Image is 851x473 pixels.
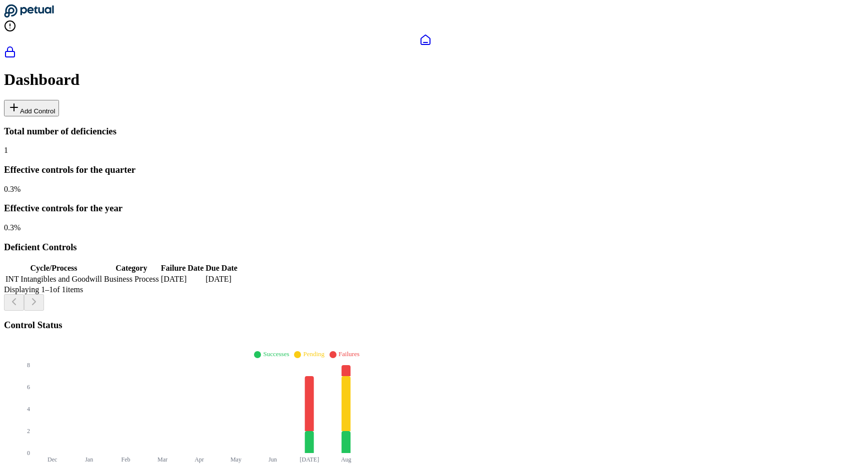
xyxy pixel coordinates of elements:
[194,456,204,463] tspan: Apr
[4,126,847,137] h3: Total number of deficiencies
[263,350,289,358] span: Successes
[47,456,57,463] tspan: Dec
[4,70,847,89] h1: Dashboard
[121,456,130,463] tspan: Feb
[4,185,20,193] span: 0.3 %
[4,285,83,294] span: Displaying 1– 1 of 1 items
[27,384,30,391] tspan: 6
[4,242,847,253] h3: Deficient Controls
[4,320,847,331] h3: Control Status
[157,456,167,463] tspan: Mar
[205,263,238,273] th: Due Date
[160,263,204,273] th: Failure Date
[4,203,847,214] h3: Effective controls for the year
[4,11,54,19] a: Go to Dashboard
[4,223,20,232] span: 0.3 %
[27,428,30,435] tspan: 2
[27,362,30,369] tspan: 8
[160,274,204,284] td: [DATE]
[341,456,351,463] tspan: Aug
[103,263,159,273] th: Category
[4,34,847,46] a: Dashboard
[85,456,93,463] tspan: Jan
[103,274,159,284] td: Business Process
[4,46,847,60] a: SOC
[300,456,319,463] tspan: [DATE]
[5,274,102,284] td: INT Intangibles and Goodwill
[268,456,277,463] tspan: Jun
[4,100,59,116] button: Add Control
[205,274,238,284] td: [DATE]
[27,450,30,457] tspan: 0
[4,164,847,175] h3: Effective controls for the quarter
[303,350,324,358] span: Pending
[230,456,241,463] tspan: May
[4,146,8,154] span: 1
[27,406,30,413] tspan: 4
[338,350,359,358] span: Failures
[5,263,102,273] th: Cycle/Process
